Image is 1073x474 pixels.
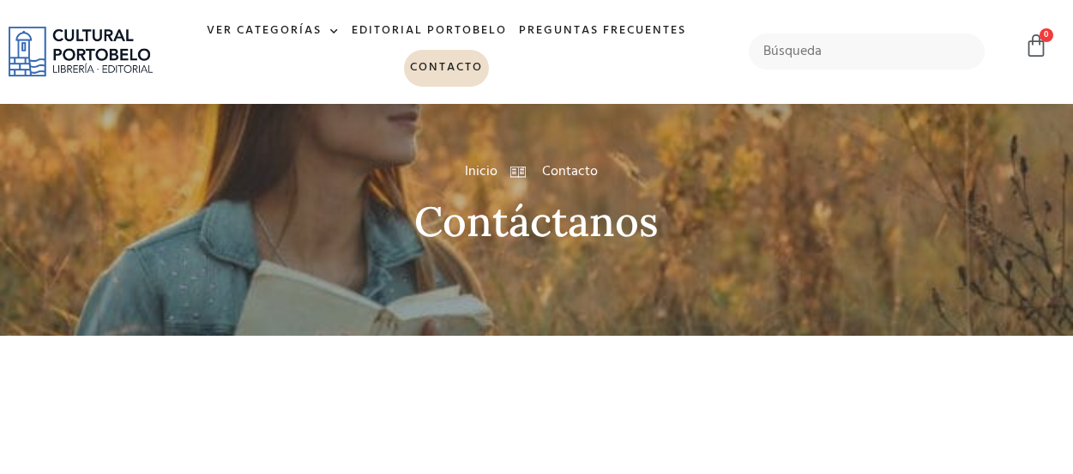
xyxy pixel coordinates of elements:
[346,13,513,50] a: Editorial Portobelo
[22,199,1051,245] h2: Contáctanos
[1040,28,1053,42] span: 0
[465,161,497,182] a: Inicio
[201,13,346,50] a: Ver Categorías
[513,13,692,50] a: Preguntas frecuentes
[404,50,489,87] a: Contacto
[1024,33,1048,58] a: 0
[749,33,986,70] input: Búsqueda
[538,161,598,182] span: Contacto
